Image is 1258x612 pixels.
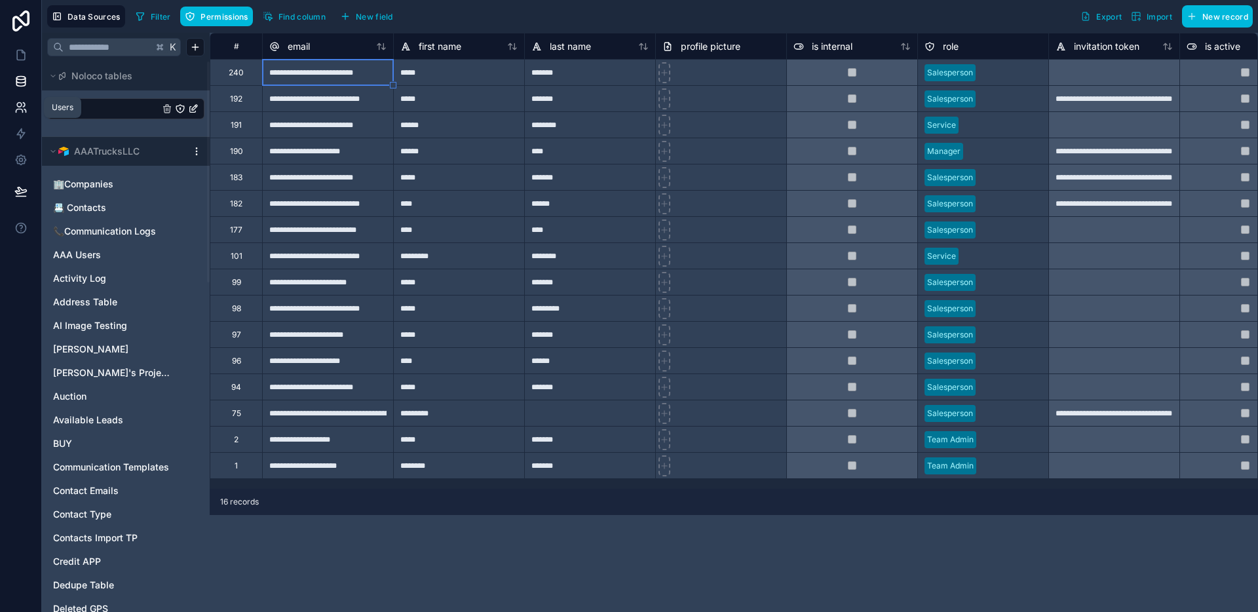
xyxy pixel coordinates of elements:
div: Service [927,250,956,262]
div: 🏢Companies [47,174,204,195]
div: # [220,41,252,51]
span: profile picture [681,40,740,53]
a: Communication Templates [53,461,172,474]
button: Noloco tables [47,67,197,85]
span: New record [1202,12,1248,22]
span: Contact Type [53,508,111,521]
span: is active [1205,40,1240,53]
div: Salesperson [927,303,973,315]
div: Activity Log [47,268,204,289]
div: 99 [232,277,241,288]
span: Permissions [200,12,248,22]
div: 192 [230,94,242,104]
span: 16 records [220,497,259,507]
button: Export [1076,5,1126,28]
div: Contact Emails [47,480,204,501]
div: Contact Type [47,504,204,525]
div: 1 [235,461,238,471]
button: Data Sources [47,5,125,28]
span: Export [1096,12,1122,22]
span: AAATrucksLLC [74,145,140,158]
div: Contacts Import TP [47,527,204,548]
div: 191 [231,120,242,130]
span: AAA Users [53,248,101,261]
div: Salesperson [927,67,973,79]
span: Find column [278,12,326,22]
a: Address Table [53,296,172,309]
button: Find column [258,7,330,26]
div: 94 [231,382,241,392]
span: Communication Templates [53,461,169,474]
div: Salesperson [927,277,973,288]
div: AAA Users [47,244,204,265]
div: Alex's Projects & Priorities [47,362,204,383]
a: 📇 Contacts [53,201,172,214]
a: Activity Log [53,272,172,285]
a: BUY [53,437,172,450]
div: 2 [234,434,238,445]
div: 📞Communication Logs [47,221,204,242]
div: 182 [230,199,242,209]
div: Team Admin [927,434,974,446]
div: Dedupe Table [47,575,204,596]
button: Import [1126,5,1177,28]
div: 190 [230,146,243,157]
div: 75 [232,408,241,419]
div: Available Leads [47,410,204,430]
div: Salesperson [927,381,973,393]
a: Available Leads [53,413,172,427]
span: Filter [151,12,171,22]
div: Alex [47,339,204,360]
a: Contacts Import TP [53,531,172,545]
div: 101 [231,251,242,261]
div: 📇 Contacts [47,197,204,218]
span: invitation token [1074,40,1139,53]
span: Available Leads [53,413,123,427]
div: 96 [232,356,241,366]
span: Contacts Import TP [53,531,138,545]
div: Address Table [47,292,204,313]
button: New field [335,7,398,26]
span: 📇 Contacts [53,201,106,214]
div: Service [927,119,956,131]
a: Auction [53,390,172,403]
a: [PERSON_NAME]'s Projects & Priorities [53,366,172,379]
div: Salesperson [927,198,973,210]
span: first name [419,40,461,53]
a: Credit APP [53,555,172,568]
div: User [47,98,204,119]
a: Contact Emails [53,484,172,497]
span: 🏢Companies [53,178,113,191]
span: Dedupe Table [53,579,114,592]
a: [PERSON_NAME] [53,343,172,356]
span: Contact Emails [53,484,119,497]
span: Activity Log [53,272,106,285]
a: 📞Communication Logs [53,225,172,238]
div: 183 [230,172,242,183]
a: Permissions [180,7,257,26]
div: Salesperson [927,329,973,341]
a: AAA Users [53,248,172,261]
a: User [53,102,159,115]
span: Address Table [53,296,117,309]
span: Noloco tables [71,69,132,83]
div: Users [52,102,73,113]
div: Salesperson [927,172,973,183]
button: New record [1182,5,1253,28]
span: 📞Communication Logs [53,225,156,238]
div: AI Image Testing [47,315,204,336]
span: Credit APP [53,555,101,568]
div: Salesperson [927,408,973,419]
a: 🏢Companies [53,178,172,191]
div: 98 [232,303,241,314]
button: Airtable LogoAAATrucksLLC [47,142,186,161]
span: Auction [53,390,86,403]
div: Communication Templates [47,457,204,478]
span: Import [1147,12,1172,22]
span: BUY [53,437,72,450]
div: Team Admin [927,460,974,472]
a: Contact Type [53,508,172,521]
div: Auction [47,386,204,407]
div: Manager [927,145,961,157]
span: AI Image Testing [53,319,127,332]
